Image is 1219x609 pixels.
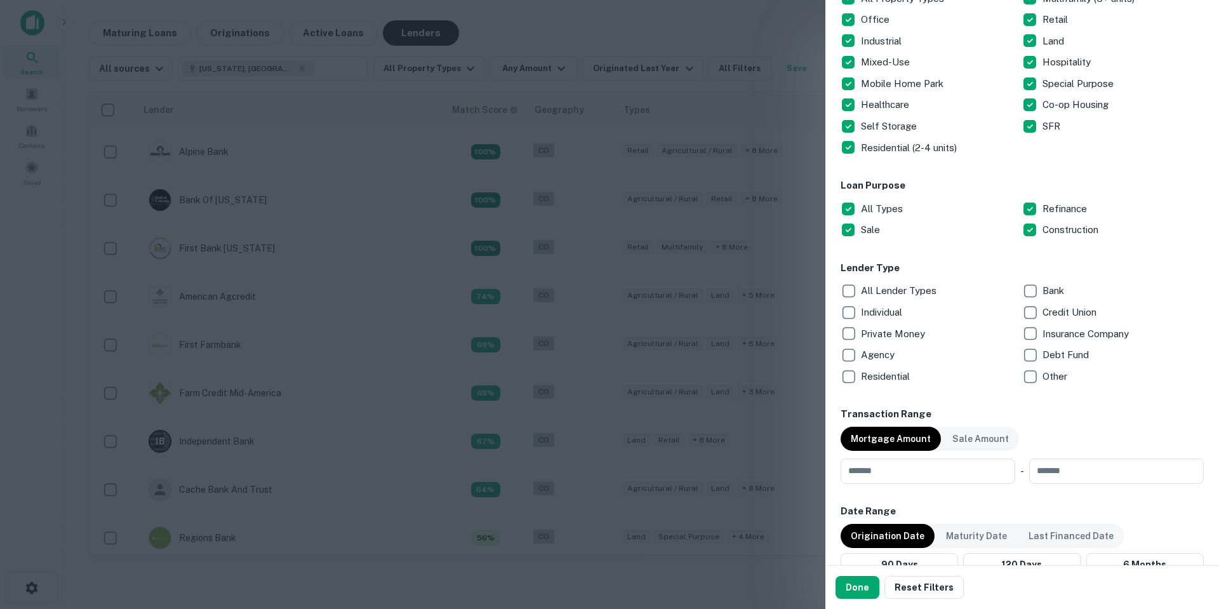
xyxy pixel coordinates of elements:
[1042,76,1116,91] p: Special Purpose
[884,576,964,599] button: Reset Filters
[952,432,1009,446] p: Sale Amount
[1156,507,1219,568] iframe: Chat Widget
[861,305,905,320] p: Individual
[861,326,928,342] p: Private Money
[1029,529,1114,543] p: Last Financed Date
[1042,283,1067,298] p: Bank
[841,504,1204,519] h6: Date Range
[1042,369,1070,384] p: Other
[841,261,1204,276] h6: Lender Type
[841,407,1204,422] h6: Transaction Range
[861,97,912,112] p: Healthcare
[1042,55,1093,70] p: Hospitality
[841,553,958,576] button: 90 Days
[1042,347,1091,363] p: Debt Fund
[1042,305,1099,320] p: Credit Union
[861,140,959,156] p: Residential (2-4 units)
[861,76,946,91] p: Mobile Home Park
[1042,222,1101,238] p: Construction
[1042,326,1131,342] p: Insurance Company
[861,55,912,70] p: Mixed-Use
[861,34,904,49] p: Industrial
[1086,553,1204,576] button: 6 Months
[861,119,919,134] p: Self Storage
[836,576,879,599] button: Done
[861,222,883,238] p: Sale
[851,432,931,446] p: Mortgage Amount
[851,529,924,543] p: Origination Date
[861,12,892,27] p: Office
[1042,34,1067,49] p: Land
[861,201,905,217] p: All Types
[963,553,1081,576] button: 120 Days
[1042,201,1089,217] p: Refinance
[861,347,897,363] p: Agency
[1042,12,1070,27] p: Retail
[1020,458,1024,484] div: -
[861,283,939,298] p: All Lender Types
[1042,97,1111,112] p: Co-op Housing
[946,529,1007,543] p: Maturity Date
[841,178,1204,193] h6: Loan Purpose
[1042,119,1063,134] p: SFR
[861,369,912,384] p: Residential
